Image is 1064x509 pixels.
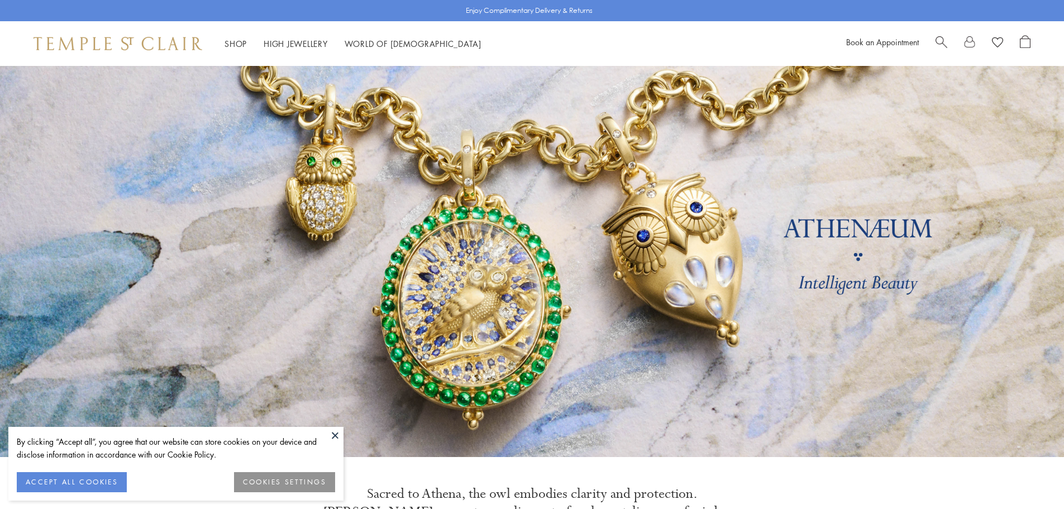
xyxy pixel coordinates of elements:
p: Enjoy Complimentary Delivery & Returns [466,5,593,16]
button: ACCEPT ALL COOKIES [17,472,127,492]
button: COOKIES SETTINGS [234,472,335,492]
a: Search [936,35,947,52]
a: Book an Appointment [846,36,919,47]
div: By clicking “Accept all”, you agree that our website can store cookies on your device and disclos... [17,435,335,461]
a: View Wishlist [992,35,1003,52]
a: Open Shopping Bag [1020,35,1030,52]
iframe: Gorgias live chat messenger [1008,456,1053,498]
nav: Main navigation [225,37,481,51]
a: ShopShop [225,38,247,49]
img: Temple St. Clair [34,37,202,50]
a: High JewelleryHigh Jewellery [264,38,328,49]
a: World of [DEMOGRAPHIC_DATA]World of [DEMOGRAPHIC_DATA] [345,38,481,49]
